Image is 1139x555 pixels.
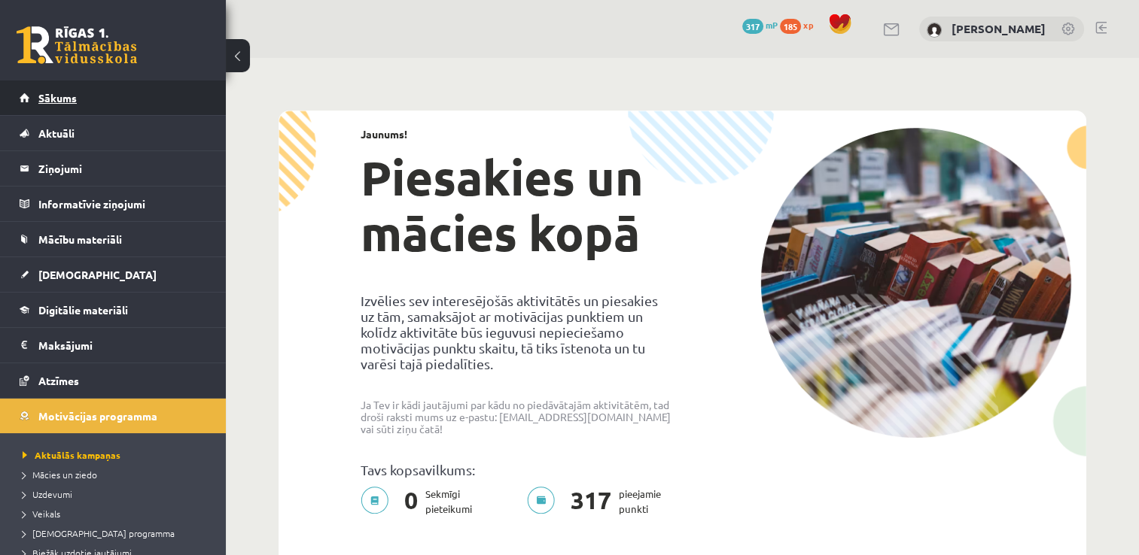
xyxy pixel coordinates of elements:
[38,232,122,246] span: Mācību materiāli
[527,487,670,517] p: pieejamie punkti
[20,151,207,186] a: Ziņojumi
[952,21,1046,36] a: [PERSON_NAME]
[766,19,778,31] span: mP
[38,409,157,423] span: Motivācijas programma
[780,19,801,34] span: 185
[38,187,207,221] legend: Informatīvie ziņojumi
[20,328,207,362] a: Maksājumi
[361,293,672,372] p: Izvēlies sev interesējošās aktivitātēs un piesakies uz tām, samaksājot ar motivācijas punktiem un...
[23,448,211,462] a: Aktuālās kampaņas
[38,374,79,387] span: Atzīmes
[760,128,1071,438] img: campaign-image-1c4f3b39ab1f89d1fca25a8facaab35ebc8e40cf20aedba61fd73fb4233361ac.png
[38,328,207,362] legend: Maksājumi
[23,487,211,501] a: Uzdevumi
[20,187,207,221] a: Informatīvie ziņojumi
[23,508,60,520] span: Veikals
[20,363,207,398] a: Atzīmes
[20,257,207,292] a: [DEMOGRAPHIC_DATA]
[361,127,407,141] strong: Jaunums!
[742,19,778,31] a: 317 mP
[23,449,120,461] span: Aktuālās kampaņas
[20,399,207,433] a: Motivācijas programma
[23,507,211,520] a: Veikals
[803,19,813,31] span: xp
[397,487,425,517] span: 0
[23,469,97,481] span: Mācies un ziedo
[38,151,207,186] legend: Ziņojumi
[23,468,211,481] a: Mācies un ziedo
[38,91,77,105] span: Sākums
[361,462,672,478] p: Tavs kopsavilkums:
[20,116,207,150] a: Aktuāli
[742,19,763,34] span: 317
[780,19,821,31] a: 185 xp
[20,80,207,115] a: Sākums
[38,268,157,281] span: [DEMOGRAPHIC_DATA]
[361,150,672,261] h1: Piesakies un mācies kopā
[20,293,207,327] a: Digitālie materiāli
[38,303,128,317] span: Digitālie materiāli
[20,222,207,256] a: Mācību materiāli
[927,23,942,38] img: Paula Grienvalde
[23,488,72,500] span: Uzdevumi
[17,26,137,64] a: Rīgas 1. Tālmācības vidusskola
[23,526,211,540] a: [DEMOGRAPHIC_DATA] programma
[23,527,175,539] span: [DEMOGRAPHIC_DATA] programma
[361,399,672,435] p: Ja Tev ir kādi jautājumi par kādu no piedāvātajām aktivitātēm, tad droši raksti mums uz e-pastu: ...
[361,487,481,517] p: Sekmīgi pieteikumi
[563,487,619,517] span: 317
[38,126,75,140] span: Aktuāli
